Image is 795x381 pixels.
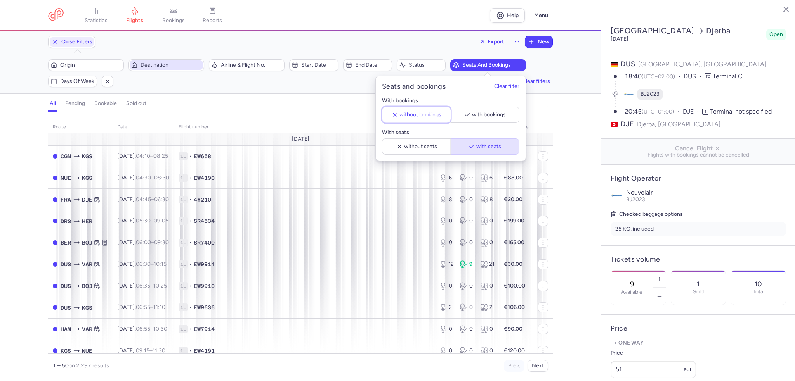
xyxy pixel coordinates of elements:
[382,138,451,155] button: without seats
[451,107,519,123] button: with bookings
[136,304,150,310] time: 06:55
[439,303,454,311] div: 2
[189,260,192,268] span: •
[194,196,211,203] span: 4Y210
[611,222,786,236] li: 25 KG, included
[529,8,553,23] button: Menu
[460,325,474,333] div: 0
[480,347,495,355] div: 0
[480,217,495,225] div: 0
[203,17,222,24] span: reports
[85,17,108,24] span: statistics
[439,347,454,355] div: 0
[136,239,169,246] span: –
[474,36,509,48] button: Export
[189,174,192,182] span: •
[61,217,71,226] span: Dresden Airport, Dresden, Germany
[136,283,167,289] span: –
[179,260,188,268] span: 1L
[189,217,192,225] span: •
[626,196,645,203] span: BJ2023
[189,303,192,311] span: •
[153,283,167,289] time: 10:25
[621,289,642,295] label: Available
[637,119,720,129] span: Djerba, [GEOGRAPHIC_DATA]
[136,196,151,203] time: 04:45
[136,326,150,332] time: 06:55
[504,174,523,181] strong: €88.00
[115,7,154,24] a: flights
[460,303,474,311] div: 0
[61,195,71,204] span: Frankfurt International Airport, Frankfurt am Main, Germany
[710,108,772,115] span: Terminal not specified
[382,129,409,136] strong: With seats
[189,282,192,290] span: •
[451,138,519,155] button: with seats
[289,59,338,71] button: Start date
[462,62,523,68] span: Seats and bookings
[153,326,167,332] time: 10:30
[82,195,92,204] span: Djerba-Zarzis, Djerba, Tunisia
[136,174,169,181] span: –
[611,36,628,42] time: [DATE]
[61,238,71,247] span: Berlin Brandenburg Airport, Berlin, Germany
[504,326,522,332] strong: €90.00
[136,261,151,267] time: 06:30
[504,217,524,224] strong: €199.00
[189,325,192,333] span: •
[154,196,169,203] time: 06:30
[126,100,146,107] h4: sold out
[382,107,451,123] button: without bookings
[48,121,113,133] th: route
[504,239,524,246] strong: €165.00
[189,196,192,203] span: •
[174,121,435,133] th: Flight number
[117,239,169,246] span: [DATE],
[460,196,474,203] div: 0
[154,217,168,224] time: 09:05
[61,174,71,182] span: Nürnberg, Nürnberg, Germany
[193,7,232,24] a: reports
[480,196,495,203] div: 8
[494,83,519,90] button: Clear filter
[194,303,215,311] span: EW9636
[61,152,71,160] span: Cologne/bonn, Köln, Germany
[480,260,495,268] div: 21
[460,174,474,182] div: 0
[611,174,786,183] h4: Flight Operator
[153,304,165,310] time: 11:10
[611,361,696,378] input: ---
[476,143,501,150] span: with seats
[611,255,786,264] h4: Tickets volume
[117,326,167,332] span: [DATE],
[136,217,151,224] time: 05:30
[382,82,446,91] h5: Seats and bookings
[504,196,522,203] strong: €20.00
[136,347,165,354] span: –
[611,210,786,219] h5: Checked baggage options
[48,59,124,71] button: Origin
[683,107,702,116] span: DJE
[117,217,168,224] span: [DATE],
[504,283,525,289] strong: €100.00
[684,72,705,81] span: DUS
[82,282,92,290] span: Bourgas, Burgas, Bulgaria
[705,73,711,79] span: TC
[53,284,57,288] span: CLOSED
[117,153,168,159] span: [DATE],
[136,153,168,159] span: –
[136,196,169,203] span: –
[61,347,71,355] span: Kos Island International Airport, Kos, Greece
[642,109,674,115] span: (UTC+01:00)
[460,282,474,290] div: 0
[179,239,188,247] span: 1L
[128,59,204,71] button: Destination
[755,280,762,288] p: 10
[472,112,505,118] span: with bookings
[221,62,282,68] span: Airline & Flight No.
[460,260,474,268] div: 9
[179,325,188,333] span: 1L
[141,62,201,68] span: Destination
[209,59,285,71] button: Airline & Flight No.
[450,59,526,71] button: Seats and bookings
